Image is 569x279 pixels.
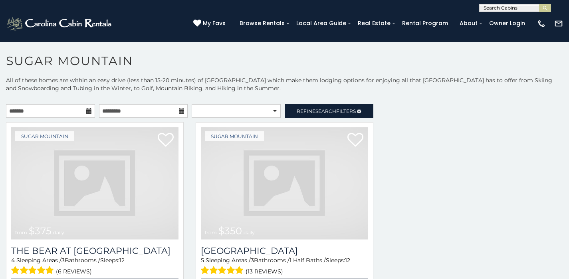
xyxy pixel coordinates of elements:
a: Sugar Mountain [205,131,264,141]
span: 12 [119,257,125,264]
a: Local Area Guide [292,17,350,30]
span: from [15,230,27,235]
a: Rental Program [398,17,452,30]
span: (6 reviews) [56,266,92,277]
span: $350 [218,225,242,237]
span: $375 [29,225,52,237]
span: from [205,230,217,235]
span: (13 reviews) [246,266,283,277]
a: from $375 daily [11,127,178,239]
span: 1 Half Baths / [289,257,326,264]
span: 3 [61,257,65,264]
h3: Grouse Moor Lodge [201,245,368,256]
a: Add to favorites [158,132,174,149]
div: Sleeping Areas / Bathrooms / Sleeps: [201,256,368,277]
span: 12 [345,257,350,264]
a: RefineSearchFilters [285,104,374,118]
a: Browse Rentals [236,17,289,30]
h3: The Bear At Sugar Mountain [11,245,178,256]
span: My Favs [203,19,226,28]
a: Sugar Mountain [15,131,74,141]
div: Sleeping Areas / Bathrooms / Sleeps: [11,256,178,277]
a: About [456,17,482,30]
span: 4 [11,257,15,264]
span: daily [53,230,64,235]
a: Add to favorites [347,132,363,149]
span: 3 [251,257,254,264]
img: White-1-2.png [6,16,114,32]
a: The Bear At [GEOGRAPHIC_DATA] [11,245,178,256]
a: Owner Login [485,17,529,30]
img: phone-regular-white.png [537,19,546,28]
a: from $350 daily [201,127,368,239]
span: daily [244,230,255,235]
img: dummy-image.jpg [11,127,178,239]
img: dummy-image.jpg [201,127,368,239]
a: Real Estate [354,17,395,30]
span: Refine Filters [297,108,356,114]
a: [GEOGRAPHIC_DATA] [201,245,368,256]
span: 5 [201,257,204,264]
a: My Favs [193,19,228,28]
img: mail-regular-white.png [554,19,563,28]
span: Search [315,108,336,114]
